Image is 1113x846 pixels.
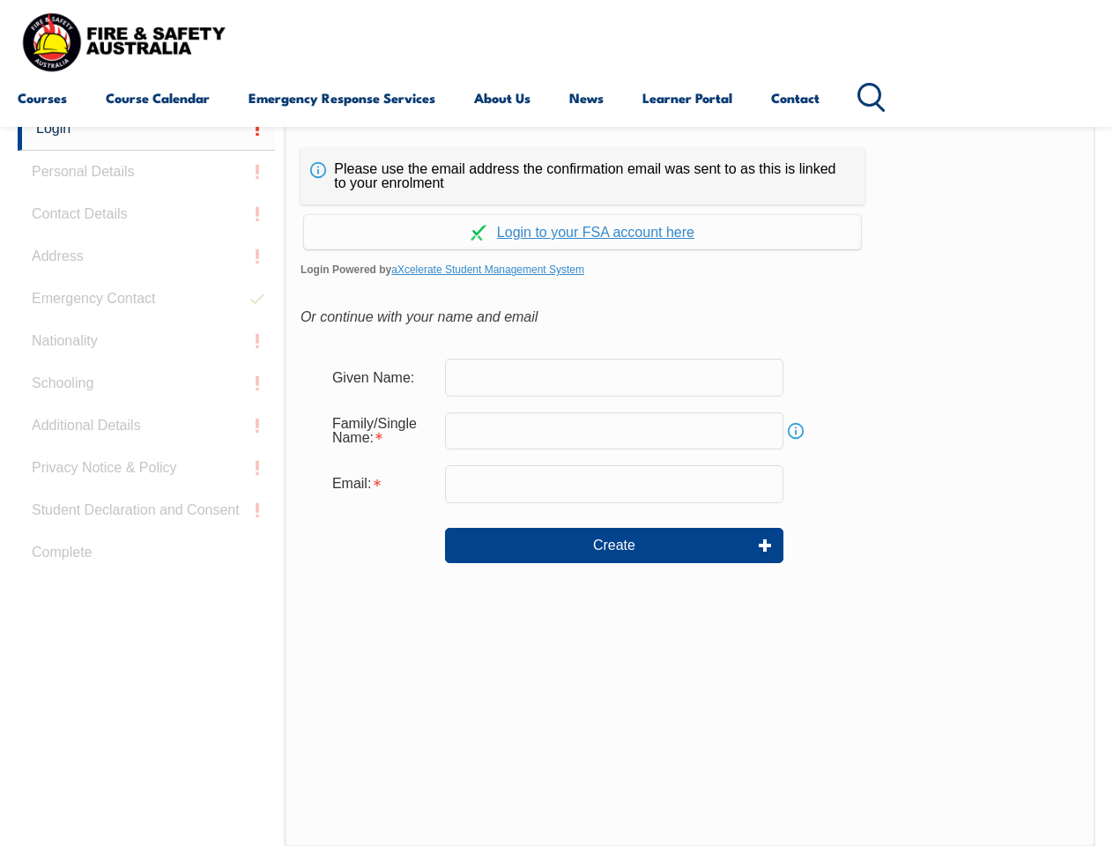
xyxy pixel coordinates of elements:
[18,108,275,151] a: Login
[318,467,445,501] div: Email is required.
[783,419,808,443] a: Info
[474,77,531,119] a: About Us
[301,304,1080,330] div: Or continue with your name and email
[249,77,435,119] a: Emergency Response Services
[301,148,864,204] div: Please use the email address the confirmation email was sent to as this is linked to your enrolment
[569,77,604,119] a: News
[301,256,1080,283] span: Login Powered by
[391,263,584,276] a: aXcelerate Student Management System
[318,360,445,394] div: Given Name:
[318,407,445,455] div: Family/Single Name is required.
[471,225,486,241] img: Log in withaxcelerate
[18,77,67,119] a: Courses
[106,77,210,119] a: Course Calendar
[445,528,783,563] button: Create
[642,77,732,119] a: Learner Portal
[771,77,820,119] a: Contact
